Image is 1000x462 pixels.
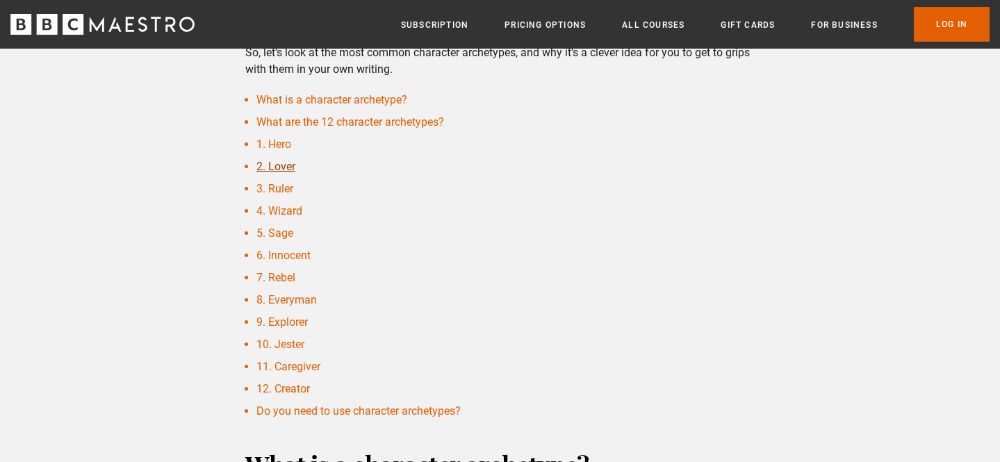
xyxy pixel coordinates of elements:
a: 4. Wizard [256,204,302,217]
a: Gift Cards [721,18,775,32]
a: 2. Lover [256,160,295,173]
a: 10. Jester [256,338,304,351]
a: 8. Everyman [256,293,317,306]
a: 11. Caregiver [256,360,320,373]
a: 12. Creator [256,382,310,395]
a: Do you need to use character archetypes? [256,404,461,418]
nav: Primary [401,7,990,42]
a: 1. Hero [256,138,291,151]
a: What are the 12 character archetypes? [256,115,444,129]
a: For business [811,18,877,32]
a: 7. Rebel [256,271,295,284]
a: Log In [914,7,990,42]
a: What is a character archetype? [256,93,407,106]
a: 6. Innocent [256,249,311,262]
svg: BBC Maestro [10,14,195,35]
a: All Courses [622,18,685,32]
a: 5. Sage [256,226,293,240]
a: Pricing Options [505,18,586,32]
a: 9. Explorer [256,315,308,329]
a: Subscription [401,18,468,32]
p: So, let’s look at the most common character archetypes, and why it’s a clever idea for you to get... [245,44,755,78]
a: 3. Ruler [256,182,293,195]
